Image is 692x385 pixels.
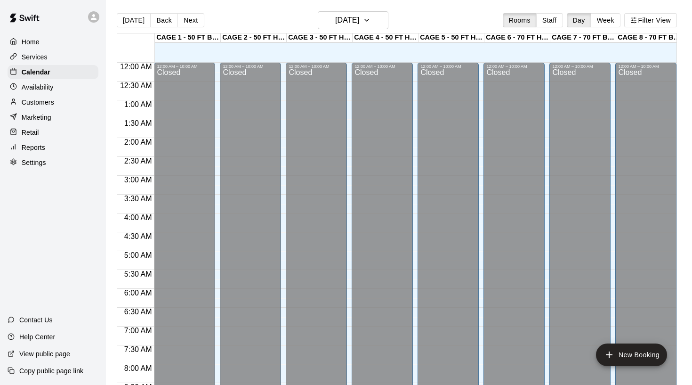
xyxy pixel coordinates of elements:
div: 12:00 AM – 10:00 AM [289,64,344,69]
button: add [596,344,667,366]
h6: [DATE] [335,14,359,27]
a: Services [8,50,98,64]
p: Reports [22,143,45,152]
div: 12:00 AM – 10:00 AM [157,64,212,69]
span: 1:30 AM [122,119,154,127]
button: Day [567,13,591,27]
a: Home [8,35,98,49]
div: CAGE 1 - 50 FT BASEBALL w/ Auto Feeder [155,33,221,42]
span: 2:00 AM [122,138,154,146]
a: Settings [8,156,98,170]
button: Back [150,13,178,27]
a: Marketing [8,110,98,124]
span: 6:30 AM [122,308,154,316]
div: CAGE 4 - 50 FT HYBRID BB/SB [353,33,418,42]
span: 3:00 AM [122,176,154,184]
a: Availability [8,80,98,94]
button: Week [591,13,620,27]
p: Contact Us [19,315,53,325]
p: Copy public page link [19,366,83,376]
p: Help Center [19,332,55,342]
div: CAGE 6 - 70 FT HIT TRAX [484,33,550,42]
div: 12:00 AM – 10:00 AM [420,64,476,69]
div: 12:00 AM – 10:00 AM [618,64,674,69]
a: Calendar [8,65,98,79]
button: Next [177,13,204,27]
p: Calendar [22,67,50,77]
span: 12:30 AM [118,82,154,90]
button: [DATE] [117,13,151,27]
a: Reports [8,140,98,155]
p: Services [22,52,48,62]
p: Customers [22,98,54,107]
span: 7:30 AM [122,345,154,353]
div: CAGE 7 - 70 FT BB (w/ pitching mound) [550,33,616,42]
a: Customers [8,95,98,109]
span: 4:00 AM [122,213,154,221]
span: 1:00 AM [122,100,154,108]
div: CAGE 8 - 70 FT BB (w/ pitching mound) [616,33,682,42]
span: 12:00 AM [118,63,154,71]
button: Staff [536,13,563,27]
span: 8:00 AM [122,364,154,372]
span: 2:30 AM [122,157,154,165]
a: Retail [8,125,98,139]
p: Availability [22,82,54,92]
button: Rooms [503,13,537,27]
p: Home [22,37,40,47]
div: 12:00 AM – 10:00 AM [552,64,608,69]
button: [DATE] [318,11,388,29]
span: 6:00 AM [122,289,154,297]
div: 12:00 AM – 10:00 AM [354,64,410,69]
div: CAGE 3 - 50 FT HYBRID BB/SB [287,33,353,42]
p: View public page [19,349,70,359]
span: 3:30 AM [122,195,154,203]
p: Marketing [22,113,51,122]
div: CAGE 5 - 50 FT HYBRID SB/BB [418,33,484,42]
div: 12:00 AM – 10:00 AM [486,64,542,69]
div: CAGE 2 - 50 FT HYBRID BB/SB [221,33,287,42]
p: Retail [22,128,39,137]
button: Filter View [624,13,677,27]
p: Settings [22,158,46,167]
span: 5:00 AM [122,251,154,259]
span: 7:00 AM [122,327,154,335]
div: 12:00 AM – 10:00 AM [223,64,278,69]
span: 5:30 AM [122,270,154,278]
span: 4:30 AM [122,232,154,240]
